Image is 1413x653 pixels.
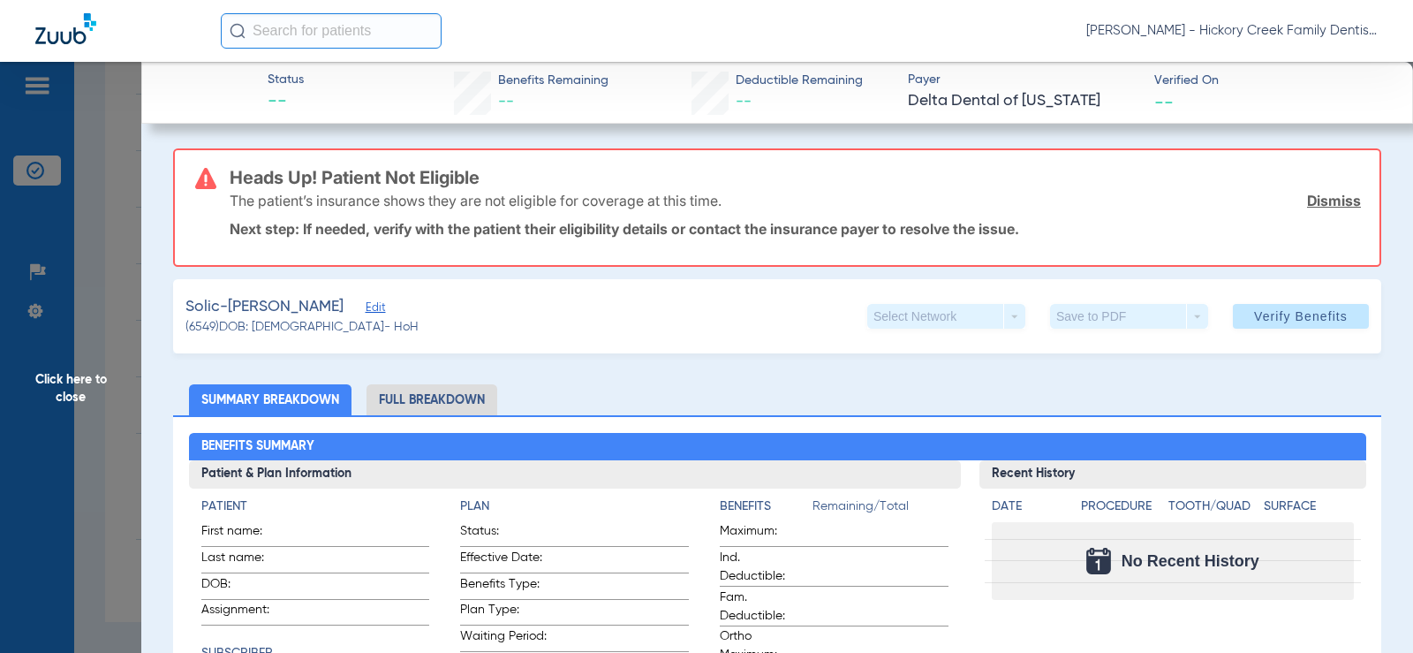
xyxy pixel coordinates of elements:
[1086,548,1111,574] img: Calendar
[201,522,288,546] span: First name:
[201,549,288,573] span: Last name:
[992,497,1066,522] app-breakdown-title: Date
[498,94,514,110] span: --
[268,71,304,89] span: Status
[230,220,1361,238] p: Next step: If needed, verify with the patient their eligibility details or contact the insurance ...
[1264,497,1353,522] app-breakdown-title: Surface
[1233,304,1369,329] button: Verify Benefits
[460,497,689,516] h4: Plan
[1086,22,1378,40] span: [PERSON_NAME] - Hickory Creek Family Dentistry
[498,72,608,90] span: Benefits Remaining
[189,433,1366,461] h2: Benefits Summary
[460,575,547,599] span: Benefits Type:
[201,497,430,516] h4: Patient
[1254,309,1348,323] span: Verify Benefits
[1264,497,1353,516] h4: Surface
[195,168,216,189] img: error-icon
[720,497,812,516] h4: Benefits
[908,90,1138,112] span: Delta Dental of [US_STATE]
[460,627,547,651] span: Waiting Period:
[268,90,304,115] span: --
[221,13,442,49] input: Search for patients
[908,71,1138,89] span: Payer
[720,549,806,586] span: Ind. Deductible:
[979,460,1365,489] h3: Recent History
[720,522,806,546] span: Maximum:
[366,384,497,415] li: Full Breakdown
[736,72,863,90] span: Deductible Remaining
[201,601,288,625] span: Assignment:
[201,575,288,599] span: DOB:
[189,460,962,489] h3: Patient & Plan Information
[992,497,1066,516] h4: Date
[230,192,722,209] p: The patient’s insurance shows they are not eligible for coverage at this time.
[1154,72,1385,90] span: Verified On
[1081,497,1161,522] app-breakdown-title: Procedure
[1168,497,1258,516] h4: Tooth/Quad
[185,296,344,318] span: Solic-[PERSON_NAME]
[185,318,419,337] span: (6549) DOB: [DEMOGRAPHIC_DATA] - HoH
[720,588,806,626] span: Fam. Deductible:
[1307,192,1361,209] a: Dismiss
[460,601,547,625] span: Plan Type:
[1168,497,1258,522] app-breakdown-title: Tooth/Quad
[1154,92,1174,110] span: --
[1081,497,1161,516] h4: Procedure
[189,384,351,415] li: Summary Breakdown
[460,549,547,573] span: Effective Date:
[720,497,812,522] app-breakdown-title: Benefits
[35,13,96,44] img: Zuub Logo
[230,169,1361,186] h3: Heads Up! Patient Not Eligible
[366,301,382,318] span: Edit
[1122,552,1259,570] span: No Recent History
[812,497,948,522] span: Remaining/Total
[230,23,246,39] img: Search Icon
[460,522,547,546] span: Status:
[736,94,752,110] span: --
